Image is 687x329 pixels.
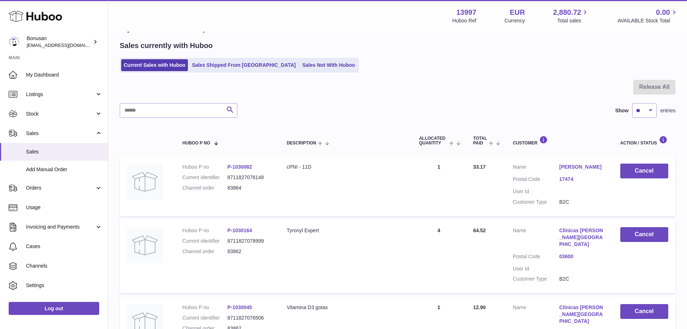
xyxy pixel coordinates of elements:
[26,263,102,269] span: Channels
[182,164,228,170] dt: Huboo P no
[559,199,606,205] dd: B2C
[513,253,559,262] dt: Postal Code
[557,17,589,24] span: Total sales
[513,176,559,185] dt: Postal Code
[182,227,228,234] dt: Huboo P no
[227,185,272,191] dd: 83864
[182,304,228,311] dt: Huboo P no
[513,304,559,326] dt: Name
[26,282,102,289] span: Settings
[26,224,95,230] span: Invoicing and Payments
[513,265,559,272] dt: User Id
[227,228,252,233] a: P-1030164
[189,59,298,71] a: Sales Shipped From [GEOGRAPHIC_DATA]
[287,227,405,234] div: Tyronyl Expert
[513,276,559,282] dt: Customer Type
[456,8,476,17] strong: 13997
[559,304,606,325] a: Clínicas [PERSON_NAME][GEOGRAPHIC_DATA]
[419,136,448,146] span: ALLOCATED Quantity
[553,8,581,17] span: 2,880.72
[9,302,99,315] a: Log out
[26,185,95,191] span: Orders
[617,17,678,24] span: AVAILABLE Stock Total
[559,164,606,170] a: [PERSON_NAME]
[227,164,252,170] a: P-1030082
[513,164,559,172] dt: Name
[182,141,210,146] span: Huboo P no
[9,36,19,47] img: internalAdmin-13997@internal.huboo.com
[510,8,525,17] strong: EUR
[553,8,590,24] a: 2,880.72 Total sales
[473,228,486,233] span: 64.52
[473,136,487,146] span: Total paid
[182,248,228,255] dt: Channel order
[473,304,486,310] span: 12.90
[620,227,668,242] button: Cancel
[287,164,405,170] div: cPNI - 11D
[656,8,670,17] span: 0.00
[227,238,272,244] dd: 8711827078999
[121,59,188,71] a: Current Sales with Huboo
[182,315,228,321] dt: Current identifier
[26,111,95,117] span: Stock
[26,130,95,137] span: Sales
[287,141,316,146] span: Description
[615,107,629,114] label: Show
[412,220,466,293] td: 4
[26,91,95,98] span: Listings
[27,35,92,49] div: Bonusan
[559,176,606,183] a: 17474
[513,199,559,205] dt: Customer Type
[227,315,272,321] dd: 8711827076506
[412,156,466,216] td: 1
[513,188,559,195] dt: User Id
[620,136,668,146] div: Action / Status
[182,174,228,181] dt: Current identifier
[617,8,678,24] a: 0.00 AVAILABLE Stock Total
[26,243,102,250] span: Cases
[27,42,106,48] span: [EMAIL_ADDRESS][DOMAIN_NAME]
[559,253,606,260] a: 03600
[26,148,102,155] span: Sales
[287,304,405,311] div: Vitamina D3 gotas
[182,238,228,244] dt: Current identifier
[473,164,486,170] span: 33.17
[505,17,525,24] div: Currency
[300,59,357,71] a: Sales Not With Huboo
[513,136,606,146] div: Customer
[182,185,228,191] dt: Channel order
[26,166,102,173] span: Add Manual Order
[620,304,668,319] button: Cancel
[513,227,559,250] dt: Name
[559,276,606,282] dd: B2C
[227,248,272,255] dd: 83862
[227,174,272,181] dd: 8711827076148
[660,107,675,114] span: entries
[127,227,163,263] img: no-photo.jpg
[127,164,163,200] img: no-photo.jpg
[120,41,213,51] h2: Sales currently with Huboo
[227,304,252,310] a: P-1030045
[26,72,102,78] span: My Dashboard
[620,164,668,178] button: Cancel
[452,17,476,24] div: Huboo Ref
[559,227,606,248] a: Clínicas [PERSON_NAME][GEOGRAPHIC_DATA]
[26,204,102,211] span: Usage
